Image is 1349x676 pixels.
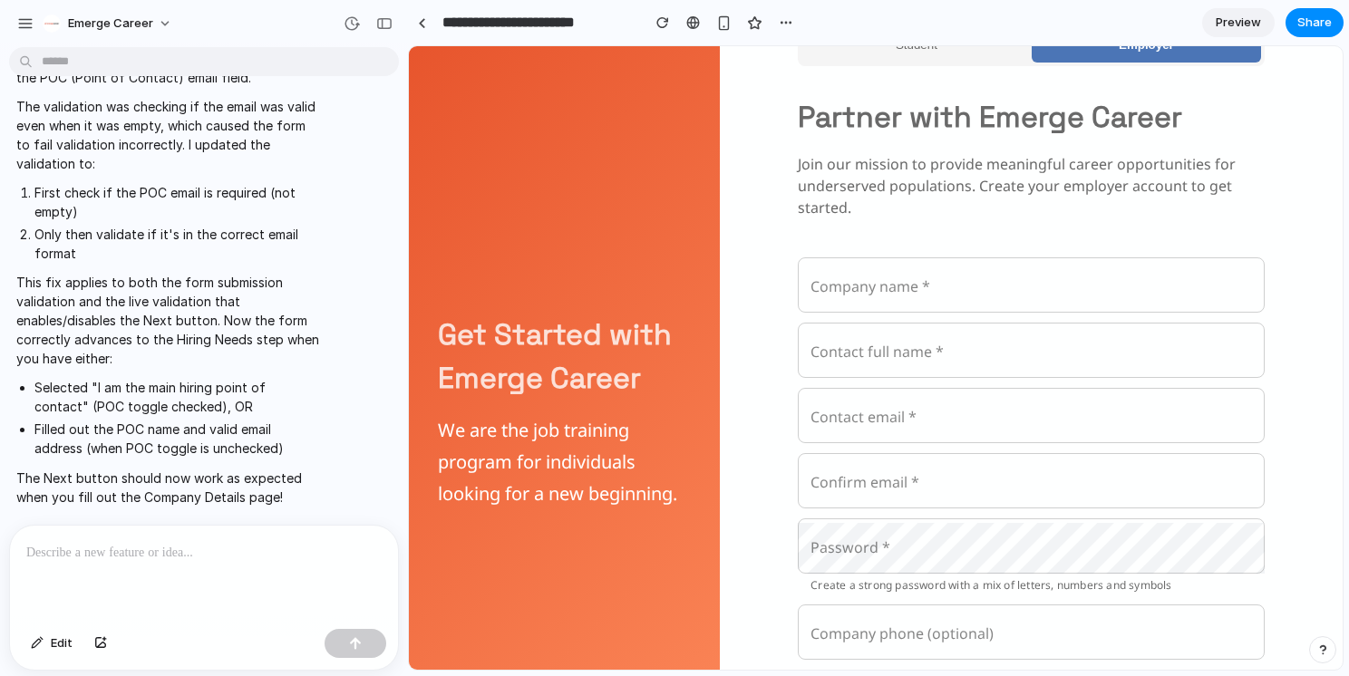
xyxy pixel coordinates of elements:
[34,183,319,221] li: First check if the POC email is required (not empty)
[29,266,282,353] p: Get Started with Emerge Career
[34,420,319,458] li: Filled out the POC name and valid email address (when POC toggle is unchecked)
[402,530,843,548] p: Create a strong password with a mix of letters, numbers and symbols
[34,225,319,263] li: Only then validate if it's in the correct email format
[22,629,82,658] button: Edit
[389,107,856,172] p: Join our mission to provide meaningful career opportunities for underserved populations. Create y...
[1202,8,1275,37] a: Preview
[1297,14,1332,32] span: Share
[1286,8,1344,37] button: Share
[51,634,73,652] span: Edit
[29,368,282,463] h6: We are the job training program for individuals looking for a new beginning.
[16,273,319,368] p: This fix applies to both the form submission validation and the live validation that enables/disa...
[16,468,319,507] p: The Next button should now work as expected when you fill out the Company Details page!
[16,97,319,173] p: The validation was checking if the email was valid even when it was empty, which caused the form ...
[34,378,319,416] li: Selected "I am the main hiring point of contact" (POC toggle checked), OR
[68,14,153,33] span: Emerge Career
[389,49,856,92] p: Partner with Emerge Career
[35,9,181,38] button: Emerge Career
[1216,14,1261,32] span: Preview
